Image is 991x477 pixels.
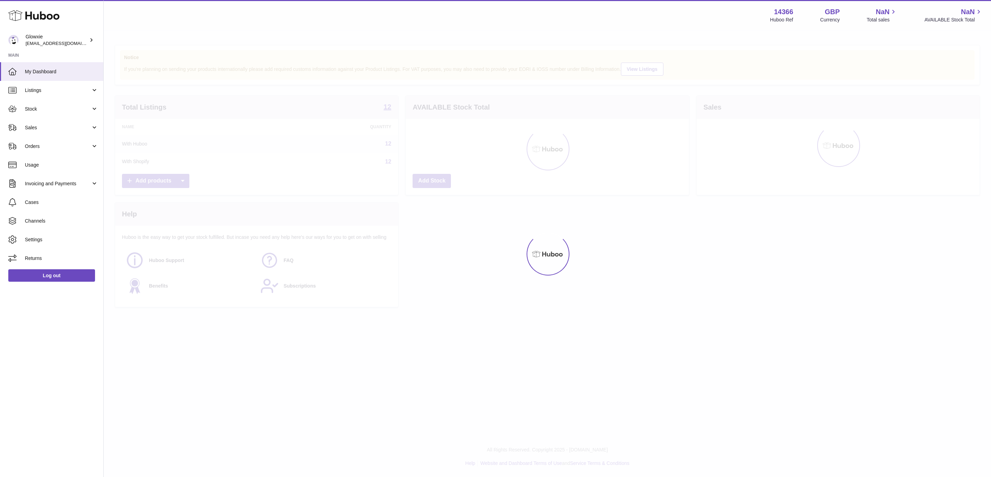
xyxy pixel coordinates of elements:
span: Returns [25,255,98,262]
span: Usage [25,162,98,168]
a: NaN Total sales [867,7,897,23]
span: Orders [25,143,91,150]
img: internalAdmin-14366@internal.huboo.com [8,35,19,45]
span: NaN [961,7,975,17]
div: Huboo Ref [770,17,793,23]
span: Cases [25,199,98,206]
div: Glowxie [26,34,88,47]
span: Channels [25,218,98,224]
span: [EMAIL_ADDRESS][DOMAIN_NAME] [26,40,102,46]
span: Settings [25,236,98,243]
a: Log out [8,269,95,282]
span: Total sales [867,17,897,23]
div: Currency [820,17,840,23]
a: NaN AVAILABLE Stock Total [924,7,983,23]
span: AVAILABLE Stock Total [924,17,983,23]
span: NaN [876,7,889,17]
span: Stock [25,106,91,112]
span: Sales [25,124,91,131]
span: Invoicing and Payments [25,180,91,187]
strong: GBP [825,7,840,17]
span: Listings [25,87,91,94]
strong: 14366 [774,7,793,17]
span: My Dashboard [25,68,98,75]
